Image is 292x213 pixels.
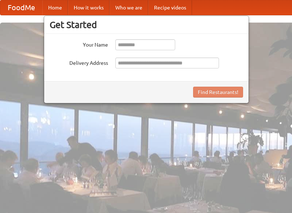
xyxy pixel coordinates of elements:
h3: Get Started [50,19,243,30]
a: Who we are [109,0,148,15]
label: Your Name [50,39,108,48]
a: FoodMe [0,0,42,15]
button: Find Restaurants! [193,87,243,98]
label: Delivery Address [50,58,108,67]
a: Recipe videos [148,0,192,15]
a: Home [42,0,68,15]
a: How it works [68,0,109,15]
